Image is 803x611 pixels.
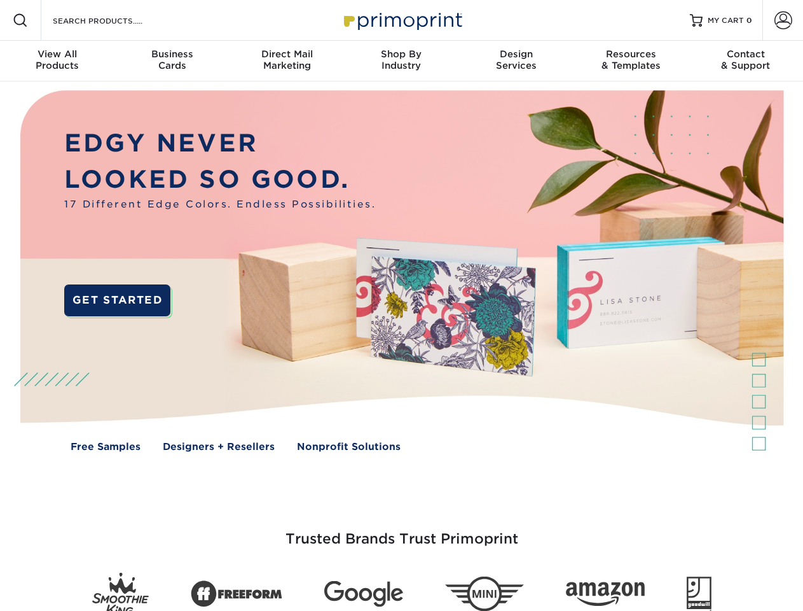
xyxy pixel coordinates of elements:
img: Primoprint [338,6,465,34]
a: Nonprofit Solutions [297,440,401,454]
input: SEARCH PRODUCTS..... [51,13,175,28]
span: Resources [573,48,688,60]
a: Free Samples [71,440,141,454]
div: Cards [114,48,229,71]
p: LOOKED SO GOOD. [64,162,376,198]
span: Contact [689,48,803,60]
a: Contact& Support [689,41,803,81]
div: & Templates [573,48,688,71]
span: Direct Mail [230,48,344,60]
span: Shop By [344,48,458,60]
a: GET STARTED [64,284,170,316]
div: Industry [344,48,458,71]
span: MY CART [708,15,744,26]
span: Business [114,48,229,60]
div: Marketing [230,48,344,71]
a: BusinessCards [114,41,229,81]
img: Amazon [566,582,645,607]
span: Design [459,48,573,60]
p: EDGY NEVER [64,125,376,162]
h3: Trusted Brands Trust Primoprint [30,500,774,563]
a: Designers + Resellers [163,440,275,454]
a: Resources& Templates [573,41,688,81]
a: DesignServices [459,41,573,81]
div: & Support [689,48,803,71]
span: 0 [746,16,752,25]
a: Direct MailMarketing [230,41,344,81]
img: Google [324,581,403,607]
div: Services [459,48,573,71]
span: 17 Different Edge Colors. Endless Possibilities. [64,197,376,212]
a: Shop ByIndustry [344,41,458,81]
img: Goodwill [687,577,711,611]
